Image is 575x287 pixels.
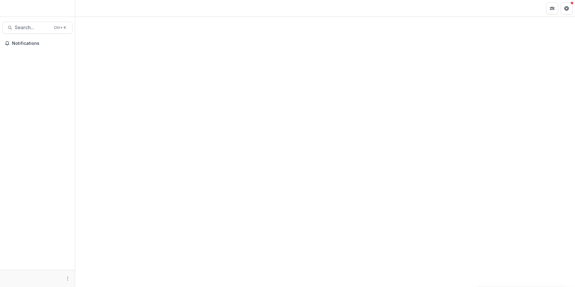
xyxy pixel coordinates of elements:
button: Search... [2,22,72,34]
nav: breadcrumb [78,4,103,13]
button: Partners [546,2,558,14]
button: Get Help [561,2,573,14]
div: Ctrl + K [53,24,67,31]
button: Notifications [2,39,72,48]
span: Notifications [12,41,70,46]
button: More [64,275,71,282]
span: Search... [15,25,50,30]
